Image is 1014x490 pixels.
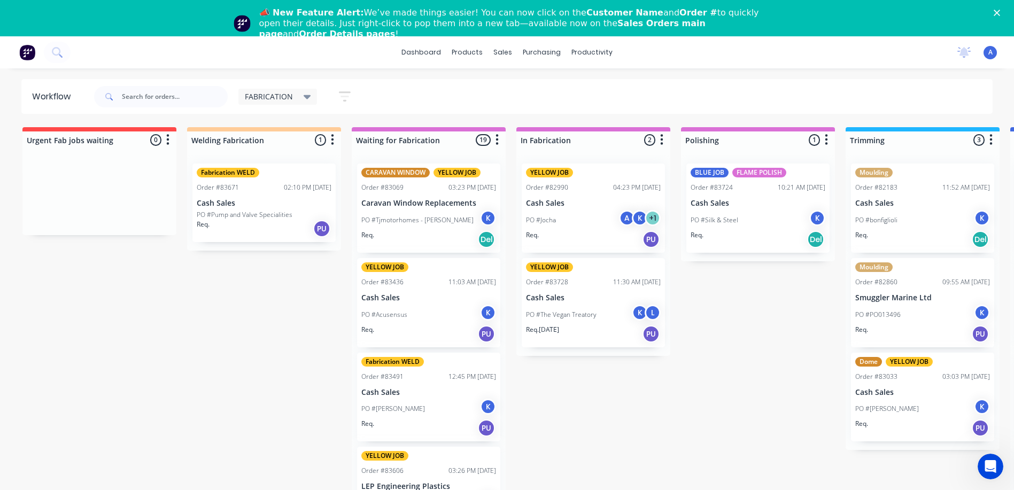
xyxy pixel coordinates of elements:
[691,230,703,240] p: Req.
[855,325,868,335] p: Req.
[613,277,661,287] div: 11:30 AM [DATE]
[855,215,897,225] p: PO #bonfiglioli
[234,15,251,32] img: Profile image for Team
[357,164,500,253] div: CARAVAN WINDOWYELLOW JOBOrder #8306903:23 PM [DATE]Caravan Window ReplacementsPO #Tjmotorhomes - ...
[855,230,868,240] p: Req.
[855,293,990,302] p: Smuggler Marine Ltd
[361,466,404,476] div: Order #83606
[197,199,331,208] p: Cash Sales
[361,357,424,367] div: Fabrication WELD
[488,44,517,60] div: sales
[645,305,661,321] div: L
[619,210,635,226] div: A
[517,44,566,60] div: purchasing
[732,168,786,177] div: FLAME POLISH
[361,183,404,192] div: Order #83069
[361,325,374,335] p: Req.
[526,168,573,177] div: YELLOW JOB
[778,183,825,192] div: 10:21 AM [DATE]
[434,168,481,177] div: YELLOW JOB
[192,164,336,242] div: Fabrication WELDOrder #8367102:10 PM [DATE]Cash SalesPO #Pump and Valve SpecialitiesReq.PU
[361,372,404,382] div: Order #83491
[32,90,76,103] div: Workflow
[361,262,408,272] div: YELLOW JOB
[974,210,990,226] div: K
[197,183,239,192] div: Order #83671
[851,258,994,347] div: MouldingOrder #8286009:55 AM [DATE]Smuggler Marine LtdPO #PO013496KReq.PU
[480,210,496,226] div: K
[448,372,496,382] div: 12:45 PM [DATE]
[526,215,556,225] p: PO #Jocha
[972,325,989,343] div: PU
[259,7,364,18] b: 📣 New Feature Alert:
[396,44,446,60] a: dashboard
[643,231,660,248] div: PU
[855,199,990,208] p: Cash Sales
[643,325,660,343] div: PU
[974,399,990,415] div: K
[480,399,496,415] div: K
[478,325,495,343] div: PU
[448,277,496,287] div: 11:03 AM [DATE]
[19,44,35,60] img: Factory
[448,466,496,476] div: 03:26 PM [DATE]
[284,183,331,192] div: 02:10 PM [DATE]
[478,231,495,248] div: Del
[691,168,729,177] div: BLUE JOB
[299,29,395,39] b: Order Details pages
[586,7,663,18] b: Customer Name
[480,305,496,321] div: K
[691,215,738,225] p: PO #Silk & Steel
[357,353,500,442] div: Fabrication WELDOrder #8349112:45 PM [DATE]Cash SalesPO #[PERSON_NAME]KReq.PU
[526,262,573,272] div: YELLOW JOB
[361,404,425,414] p: PO #[PERSON_NAME]
[679,7,717,18] b: Order #
[855,277,897,287] div: Order #82860
[522,164,665,253] div: YELLOW JOBOrder #8299004:23 PM [DATE]Cash SalesPO #JochaAK+1Req.PU
[361,215,474,225] p: PO #Tjmotorhomes - [PERSON_NAME]
[361,199,496,208] p: Caravan Window Replacements
[855,372,897,382] div: Order #83033
[942,372,990,382] div: 03:03 PM [DATE]
[855,357,882,367] div: Dome
[526,325,559,335] p: Req. [DATE]
[361,293,496,302] p: Cash Sales
[855,183,897,192] div: Order #82183
[994,10,1004,16] div: Close
[632,210,648,226] div: K
[526,199,661,208] p: Cash Sales
[942,183,990,192] div: 11:52 AM [DATE]
[122,86,228,107] input: Search for orders...
[197,210,292,220] p: PO #Pump and Valve Specialities
[357,258,500,347] div: YELLOW JOBOrder #8343611:03 AM [DATE]Cash SalesPO #AcusensusKReq.PU
[855,419,868,429] p: Req.
[691,183,733,192] div: Order #83724
[478,419,495,437] div: PU
[197,220,210,229] p: Req.
[855,404,919,414] p: PO #[PERSON_NAME]
[978,454,1003,479] iframe: Intercom live chat
[361,310,407,320] p: PO #Acusensus
[851,164,994,253] div: MouldingOrder #8218311:52 AM [DATE]Cash SalesPO #bonfiglioliKReq.Del
[526,230,539,240] p: Req.
[632,305,648,321] div: K
[361,451,408,461] div: YELLOW JOB
[361,230,374,240] p: Req.
[855,388,990,397] p: Cash Sales
[526,183,568,192] div: Order #82990
[361,419,374,429] p: Req.
[855,310,901,320] p: PO #PO013496
[942,277,990,287] div: 09:55 AM [DATE]
[526,277,568,287] div: Order #83728
[645,210,661,226] div: + 1
[526,293,661,302] p: Cash Sales
[566,44,618,60] div: productivity
[972,419,989,437] div: PU
[361,388,496,397] p: Cash Sales
[686,164,830,253] div: BLUE JOBFLAME POLISHOrder #8372410:21 AM [DATE]Cash SalesPO #Silk & SteelKReq.Del
[245,91,293,102] span: FABRICATION
[886,357,933,367] div: YELLOW JOB
[448,183,496,192] div: 03:23 PM [DATE]
[313,220,330,237] div: PU
[446,44,488,60] div: products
